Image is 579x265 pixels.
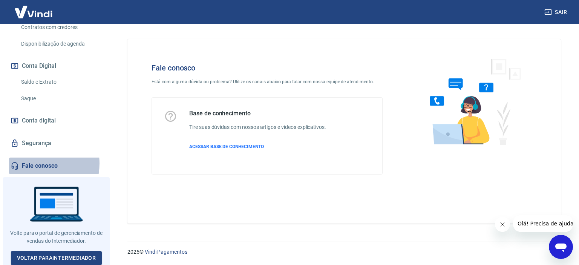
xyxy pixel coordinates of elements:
img: Fale conosco [415,51,529,152]
a: Disponibilização de agenda [18,36,104,52]
a: Conta digital [9,112,104,129]
iframe: Fechar mensagem [495,217,510,232]
h6: Tire suas dúvidas com nossos artigos e vídeos explicativos. [189,123,326,131]
h5: Base de conhecimento [189,110,326,117]
iframe: Mensagem da empresa [513,215,573,232]
a: Fale conosco [9,158,104,174]
span: Olá! Precisa de ajuda? [5,5,63,11]
p: Está com alguma dúvida ou problema? Utilize os canais abaixo para falar com nossa equipe de atend... [152,78,383,85]
button: Conta Digital [9,58,104,74]
a: Contratos com credores [18,20,104,35]
iframe: Botão para abrir a janela de mensagens [549,235,573,259]
a: ACESSAR BASE DE CONHECIMENTO [189,143,326,150]
h4: Fale conosco [152,63,383,72]
p: 2025 © [127,248,561,256]
span: Conta digital [22,115,56,126]
span: ACESSAR BASE DE CONHECIMENTO [189,144,264,149]
a: Segurança [9,135,104,152]
a: Saldo e Extrato [18,74,104,90]
a: Voltar paraIntermediador [11,251,102,265]
button: Sair [543,5,570,19]
img: Vindi [9,0,58,23]
a: Saque [18,91,104,106]
a: Vindi Pagamentos [145,249,187,255]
